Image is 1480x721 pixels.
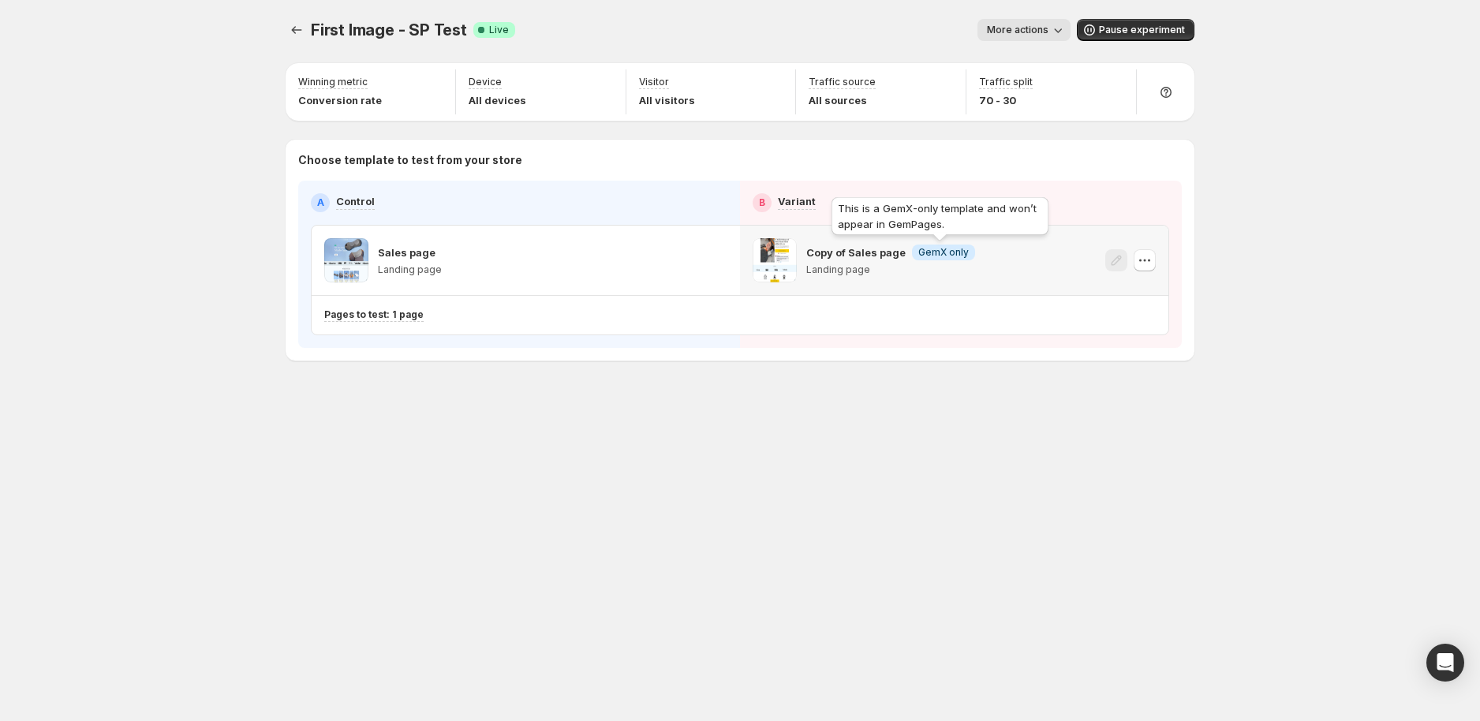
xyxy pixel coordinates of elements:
span: More actions [987,24,1048,36]
p: Landing page [806,263,975,276]
p: Landing page [378,263,442,276]
p: Control [336,193,375,209]
span: First Image - SP Test [311,21,467,39]
h2: A [317,196,324,209]
span: GemX only [918,246,969,259]
button: Experiments [286,19,308,41]
button: Pause experiment [1077,19,1194,41]
p: Pages to test: 1 page [324,308,424,321]
p: Traffic split [979,76,1033,88]
p: 70 - 30 [979,92,1033,108]
p: Sales page [378,245,435,260]
img: Copy of Sales page [753,238,797,282]
p: Traffic source [809,76,876,88]
button: More actions [977,19,1071,41]
div: Open Intercom Messenger [1426,644,1464,682]
p: Device [469,76,502,88]
img: Sales page [324,238,368,282]
span: Pause experiment [1099,24,1185,36]
p: Visitor [639,76,669,88]
h2: B [759,196,765,209]
p: Copy of Sales page [806,245,906,260]
p: All sources [809,92,876,108]
span: Live [489,24,509,36]
p: Winning metric [298,76,368,88]
p: Variant [778,193,816,209]
p: Choose template to test from your store [298,152,1182,168]
p: All visitors [639,92,695,108]
p: All devices [469,92,526,108]
p: Conversion rate [298,92,382,108]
